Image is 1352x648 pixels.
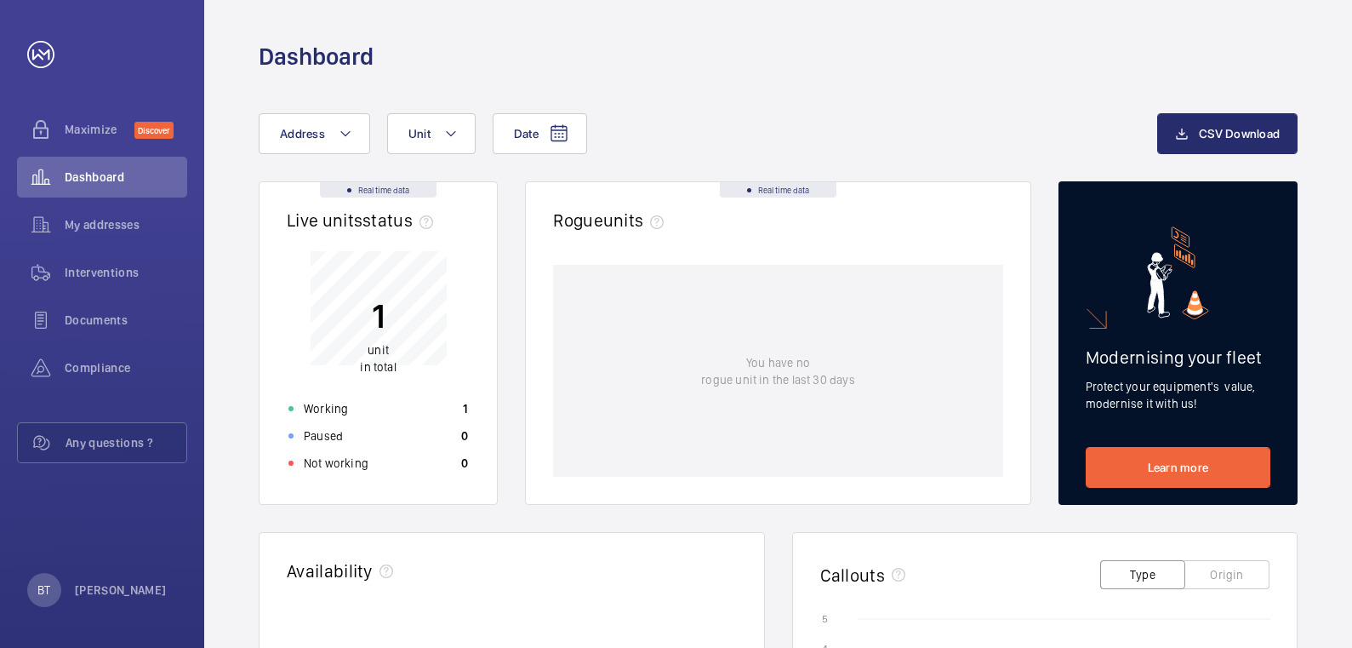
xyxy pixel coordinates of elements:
[304,427,343,444] p: Paused
[37,582,50,599] p: BT
[320,182,436,198] div: Real time data
[360,295,396,337] p: 1
[259,41,374,72] h1: Dashboard
[287,209,440,231] h2: Live units
[553,209,670,231] h2: Rogue
[408,127,431,140] span: Unit
[822,613,828,625] text: 5
[65,264,187,281] span: Interventions
[701,354,854,388] p: You have no rogue unit in the last 30 days
[66,434,186,451] span: Any questions ?
[259,113,370,154] button: Address
[1086,347,1270,368] h2: Modernising your fleet
[1086,378,1270,412] p: Protect your equipment's value, modernise it with us!
[75,582,167,599] p: [PERSON_NAME]
[720,182,836,198] div: Real time data
[280,127,325,140] span: Address
[65,312,187,329] span: Documents
[1147,227,1209,319] img: marketing-card.svg
[1086,447,1270,488] a: Learn more
[1100,560,1185,589] button: Type
[134,122,174,139] span: Discover
[65,359,187,376] span: Compliance
[304,455,368,472] p: Not working
[65,169,187,186] span: Dashboard
[1157,113,1298,154] button: CSV Download
[514,127,539,140] span: Date
[304,400,348,417] p: Working
[603,209,671,231] span: units
[820,565,886,586] h2: Callouts
[65,121,134,138] span: Maximize
[360,341,396,376] p: in total
[1184,560,1269,589] button: Origin
[368,343,389,357] span: unit
[1199,127,1280,140] span: CSV Download
[463,400,468,417] p: 1
[387,113,476,154] button: Unit
[65,216,187,233] span: My addresses
[461,455,468,472] p: 0
[362,209,440,231] span: status
[493,113,587,154] button: Date
[461,427,468,444] p: 0
[287,560,373,582] h2: Availability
